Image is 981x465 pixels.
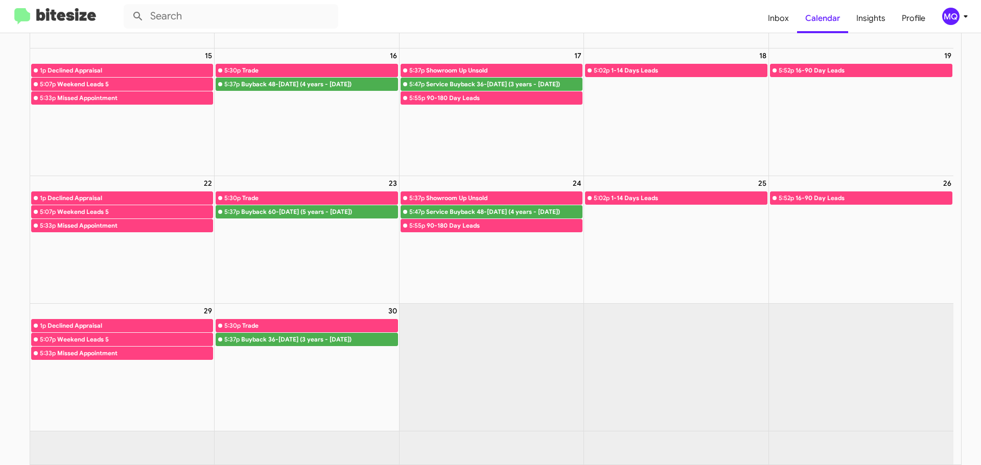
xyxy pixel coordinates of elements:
[426,79,582,89] div: Service Buyback 36-[DATE] (3 years - [DATE])
[40,348,56,358] div: 5:33p
[224,193,241,203] div: 5:30p
[409,207,425,217] div: 5:47p
[797,4,848,33] a: Calendar
[224,334,240,345] div: 5:37p
[48,193,213,203] div: Declined Appraisal
[57,334,213,345] div: Weekend Leads 5
[224,321,241,331] div: 5:30p
[584,48,768,176] td: September 18, 2025
[215,176,399,304] td: September 23, 2025
[386,304,399,318] a: September 30, 2025
[387,176,399,190] a: September 23, 2025
[215,48,399,176] td: September 16, 2025
[215,303,399,431] td: September 30, 2025
[224,65,241,76] div: 5:30p
[594,65,610,76] div: 5:02p
[40,334,56,345] div: 5:07p
[594,193,610,203] div: 5:02p
[427,93,582,103] div: 90-180 Day Leads
[40,221,56,231] div: 5:33p
[40,93,56,103] div: 5:33p
[48,65,213,76] div: Declined Appraisal
[241,79,397,89] div: Buyback 48-[DATE] (4 years - [DATE])
[388,48,399,63] a: September 16, 2025
[426,207,582,217] div: Service Buyback 48-[DATE] (4 years - [DATE])
[57,207,213,217] div: Weekend Leads 5
[409,79,425,89] div: 5:47p
[40,65,46,76] div: 1p
[241,207,397,217] div: Buyback 60-[DATE] (5 years - [DATE])
[242,65,397,76] div: Trade
[241,334,397,345] div: Buyback 36-[DATE] (3 years - [DATE])
[942,48,953,63] a: September 19, 2025
[768,48,953,176] td: September 19, 2025
[611,193,766,203] div: 1-14 Days Leads
[399,48,583,176] td: September 17, 2025
[40,207,56,217] div: 5:07p
[224,207,240,217] div: 5:37p
[757,48,768,63] a: September 18, 2025
[584,176,768,304] td: September 25, 2025
[760,4,797,33] a: Inbox
[242,193,397,203] div: Trade
[48,321,213,331] div: Declined Appraisal
[399,176,583,304] td: September 24, 2025
[202,176,214,190] a: September 22, 2025
[202,304,214,318] a: September 29, 2025
[933,8,970,25] button: MQ
[40,79,56,89] div: 5:07p
[942,8,960,25] div: MQ
[203,48,214,63] a: September 15, 2025
[57,79,213,89] div: Weekend Leads 5
[124,4,338,29] input: Search
[427,221,582,231] div: 90-180 Day Leads
[30,48,215,176] td: September 15, 2025
[426,193,582,203] div: Showroom Up Unsold
[611,65,766,76] div: 1-14 Days Leads
[768,176,953,304] td: September 26, 2025
[572,48,583,63] a: September 17, 2025
[941,176,953,190] a: September 26, 2025
[57,93,213,103] div: Missed Appointment
[779,193,794,203] div: 5:52p
[894,4,933,33] a: Profile
[409,221,425,231] div: 5:55p
[30,176,215,304] td: September 22, 2025
[756,176,768,190] a: September 25, 2025
[40,193,46,203] div: 1p
[796,193,952,203] div: 16-90 Day Leads
[40,321,46,331] div: 1p
[30,303,215,431] td: September 29, 2025
[242,321,397,331] div: Trade
[426,65,582,76] div: Showroom Up Unsold
[224,79,240,89] div: 5:37p
[796,65,952,76] div: 16-90 Day Leads
[409,193,425,203] div: 5:37p
[409,65,425,76] div: 5:37p
[848,4,894,33] a: Insights
[779,65,794,76] div: 5:52p
[57,221,213,231] div: Missed Appointment
[409,93,425,103] div: 5:55p
[57,348,213,358] div: Missed Appointment
[571,176,583,190] a: September 24, 2025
